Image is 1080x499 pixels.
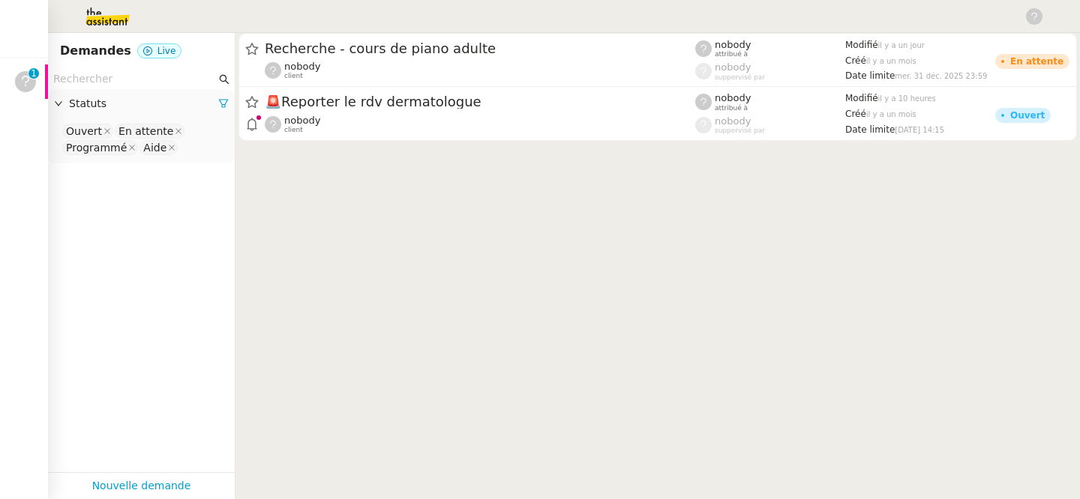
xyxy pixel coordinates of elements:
[284,61,320,72] span: nobody
[284,115,320,126] span: nobody
[845,124,895,135] span: Date limite
[60,40,131,61] nz-page-header-title: Demandes
[66,124,102,138] div: Ouvert
[1010,111,1045,120] div: Ouvert
[866,110,916,118] span: il y a un mois
[284,126,303,134] span: client
[92,477,191,495] a: Nouvelle demande
[695,39,845,58] app-user-label: attribué à
[715,50,748,58] span: attribué à
[69,95,218,112] span: Statuts
[265,61,695,80] app-user-detailed-label: client
[715,61,751,73] span: nobody
[715,92,751,103] span: nobody
[265,94,281,109] span: 🚨
[1010,57,1063,66] div: En attente
[284,72,303,80] span: client
[157,46,176,56] span: Live
[265,115,695,134] app-user-detailed-label: client
[845,70,895,81] span: Date limite
[62,140,138,155] nz-select-item: Programmé
[265,95,695,109] span: Reporter le rdv dermatologue
[715,104,748,112] span: attribué à
[695,115,845,135] app-user-label: suppervisé par
[66,141,127,154] div: Programmé
[265,42,695,55] span: Recherche - cours de piano adulte
[845,55,866,66] span: Créé
[866,57,916,65] span: il y a un mois
[845,40,878,50] span: Modifié
[115,124,184,139] nz-select-item: En attente
[845,93,878,103] span: Modifié
[715,39,751,50] span: nobody
[28,68,39,79] nz-badge-sup: 1
[53,70,216,88] input: Rechercher
[31,68,37,82] p: 1
[895,126,944,134] span: [DATE] 14:15
[62,124,113,139] nz-select-item: Ouvert
[143,141,166,154] div: Aide
[845,109,866,119] span: Créé
[878,41,925,49] span: il y a un jour
[878,94,936,103] span: il y a 10 heures
[139,140,178,155] nz-select-item: Aide
[895,72,987,80] span: mer. 31 déc. 2025 23:59
[118,124,173,138] div: En attente
[695,92,845,112] app-user-label: attribué à
[715,115,751,127] span: nobody
[715,73,765,82] span: suppervisé par
[695,61,845,81] app-user-label: suppervisé par
[48,89,235,118] div: Statuts
[715,127,765,135] span: suppervisé par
